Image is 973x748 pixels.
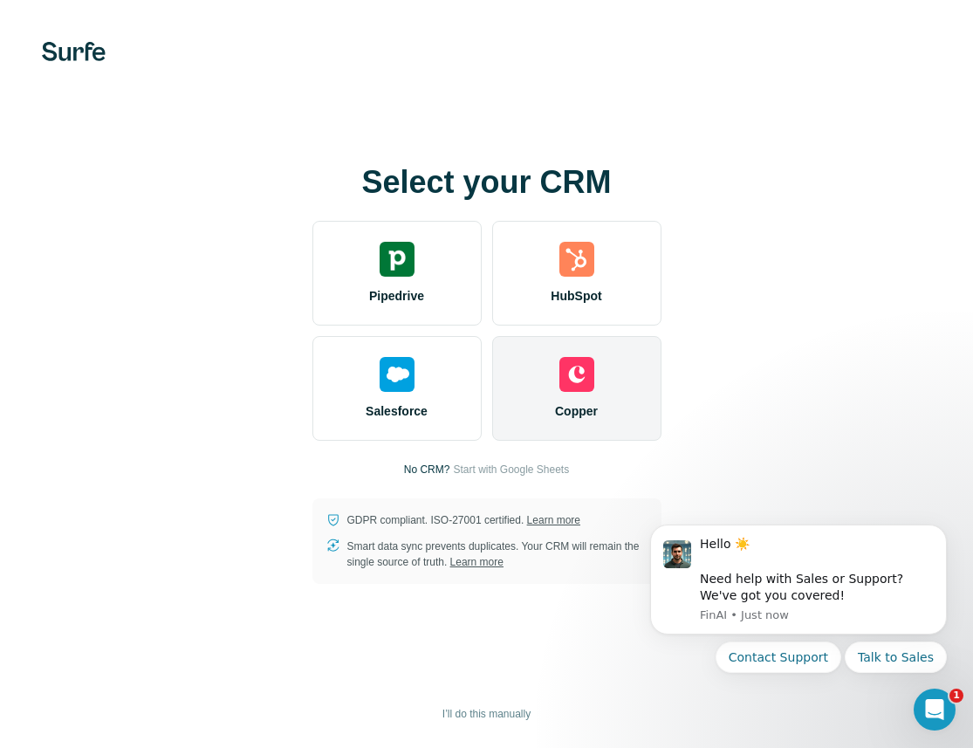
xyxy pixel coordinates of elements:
[453,462,569,477] button: Start with Google Sheets
[380,357,415,392] img: salesforce's logo
[949,689,963,703] span: 1
[551,287,601,305] span: HubSpot
[442,706,531,722] span: I’ll do this manually
[347,512,580,528] p: GDPR compliant. ISO-27001 certified.
[42,42,106,61] img: Surfe's logo
[366,402,428,420] span: Salesforce
[624,503,973,739] iframe: Intercom notifications message
[369,287,424,305] span: Pipedrive
[430,701,543,727] button: I’ll do this manually
[914,689,956,731] iframe: Intercom live chat
[404,462,450,477] p: No CRM?
[312,165,661,200] h1: Select your CRM
[559,357,594,392] img: copper's logo
[347,539,648,570] p: Smart data sync prevents duplicates. Your CRM will remain the single source of truth.
[555,402,598,420] span: Copper
[559,242,594,277] img: hubspot's logo
[450,556,504,568] a: Learn more
[527,514,580,526] a: Learn more
[380,242,415,277] img: pipedrive's logo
